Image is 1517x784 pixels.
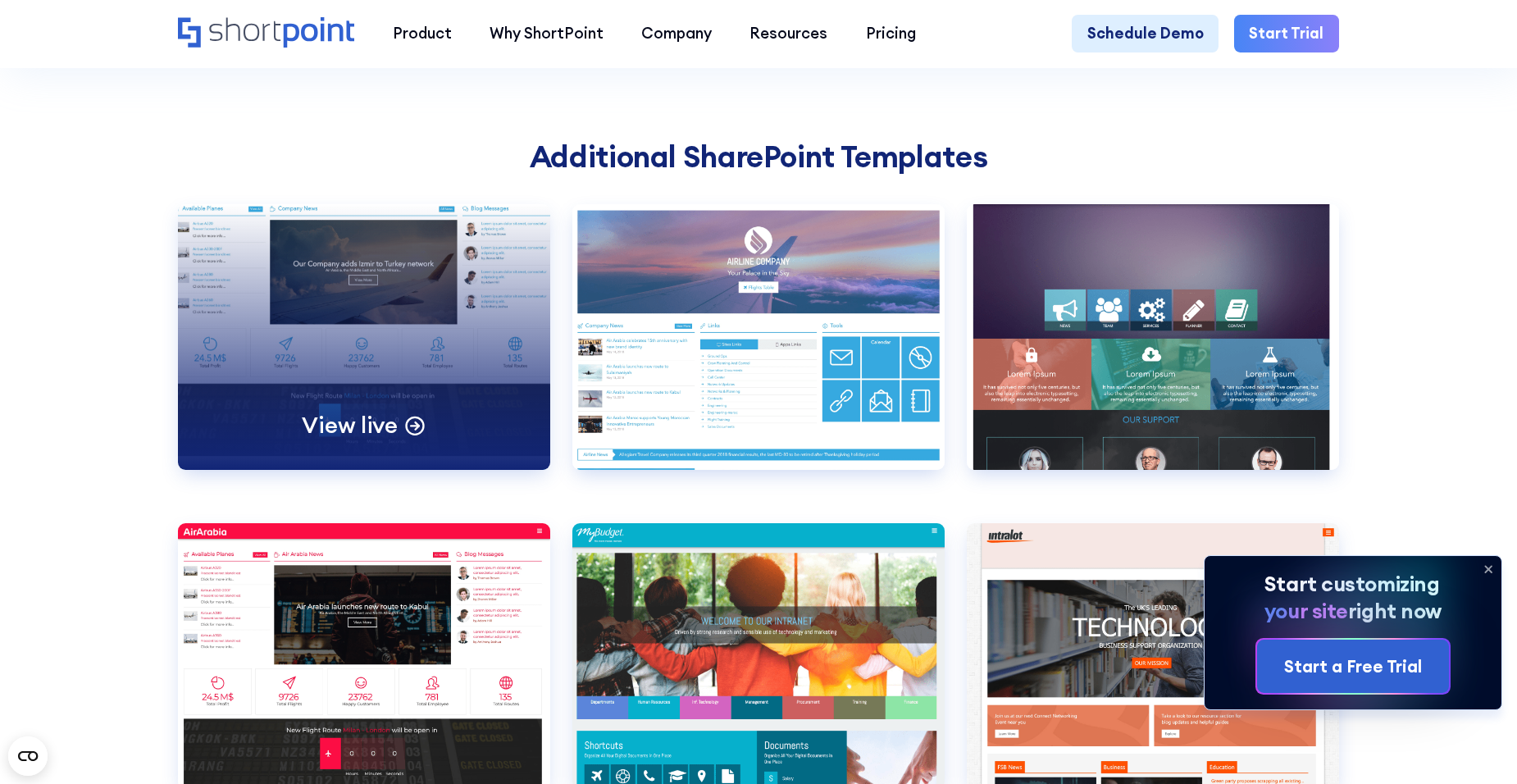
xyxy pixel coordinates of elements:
div: Pricing [866,22,916,45]
h2: Additional SharePoint Templates [178,139,1338,175]
div: Start a Free Trial [1284,654,1422,679]
a: Start a Free Trial [1257,640,1450,693]
div: Resources [749,22,827,45]
div: Product [393,22,452,45]
a: Home [178,17,354,50]
a: Airlines 2 [572,204,944,500]
button: Open CMP widget [8,736,48,776]
a: Pricing [847,15,935,52]
p: View live [302,410,398,440]
div: Why ShortPoint [490,22,604,45]
a: Why ShortPoint [471,15,622,52]
a: Start Trial [1234,15,1339,52]
a: Resources [731,15,846,52]
a: Bold Intranet [967,204,1338,500]
a: Airlines 1View live [178,204,549,500]
a: Product [374,15,471,52]
div: Company [641,22,712,45]
a: Company [622,15,731,52]
a: Schedule Demo [1072,15,1219,52]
